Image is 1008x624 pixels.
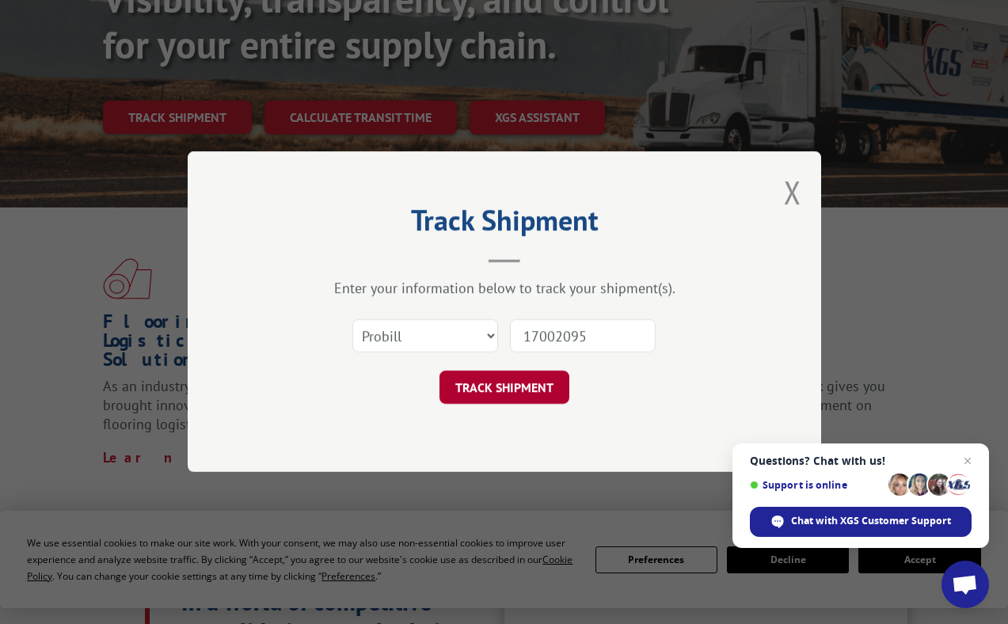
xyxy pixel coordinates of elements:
[750,507,972,537] span: Chat with XGS Customer Support
[941,561,989,608] a: Open chat
[267,280,742,298] div: Enter your information below to track your shipment(s).
[439,371,569,405] button: TRACK SHIPMENT
[750,479,883,491] span: Support is online
[510,320,656,353] input: Number(s)
[750,455,972,467] span: Questions? Chat with us!
[791,514,951,528] span: Chat with XGS Customer Support
[267,209,742,239] h2: Track Shipment
[784,171,801,213] button: Close modal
